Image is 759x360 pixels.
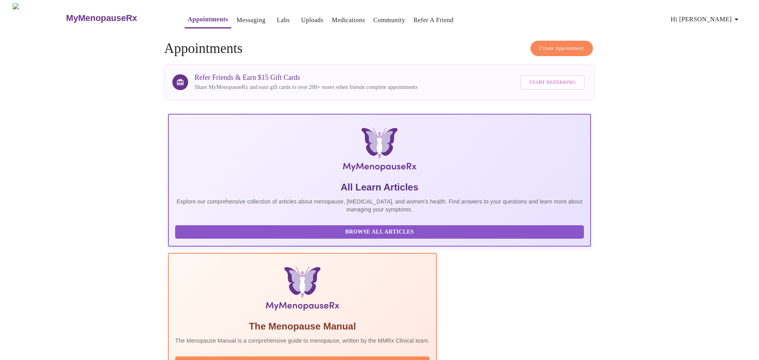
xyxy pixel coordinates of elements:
[298,12,327,28] button: Uploads
[271,12,296,28] button: Labs
[175,337,430,345] p: The Menopause Manual is a comprehensive guide to menopause, written by the MMRx Clinical team.
[175,320,430,333] h5: The Menopause Manual
[668,11,744,27] button: Hi [PERSON_NAME]
[370,12,408,28] button: Community
[185,11,231,28] button: Appointments
[410,12,457,28] button: Refer a Friend
[329,12,368,28] button: Medications
[183,227,576,237] span: Browse All Articles
[236,15,265,26] a: Messaging
[194,83,417,91] p: Share MyMenopauseRx and earn gift cards to over 200+ stores when friends complete appointments
[175,225,584,239] button: Browse All Articles
[175,181,584,194] h5: All Learn Articles
[65,4,169,32] a: MyMenopauseRx
[413,15,454,26] a: Refer a Friend
[164,41,595,57] h4: Appointments
[373,15,405,26] a: Community
[215,266,389,314] img: Menopause Manual
[188,14,228,25] a: Appointments
[233,12,268,28] button: Messaging
[239,127,520,175] img: MyMenopauseRx Logo
[66,13,137,23] h3: MyMenopauseRx
[175,228,586,235] a: Browse All Articles
[332,15,365,26] a: Medications
[540,44,584,53] span: Create Appointment
[301,15,324,26] a: Uploads
[531,41,593,56] button: Create Appointment
[175,198,584,213] p: Explore our comprehensive collection of articles about menopause, [MEDICAL_DATA], and women's hea...
[671,14,741,25] span: Hi [PERSON_NAME]
[529,78,576,87] span: Start Referring
[518,71,586,94] a: Start Referring
[277,15,290,26] a: Labs
[520,75,584,90] button: Start Referring
[194,74,417,82] h3: Refer Friends & Earn $15 Gift Cards
[13,3,65,33] img: MyMenopauseRx Logo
